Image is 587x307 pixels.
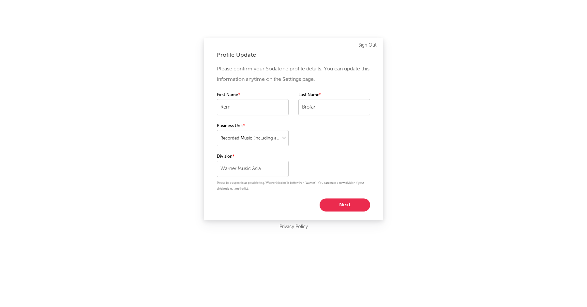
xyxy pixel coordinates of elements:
div: Profile Update [217,51,370,59]
a: Sign Out [358,41,377,49]
label: Business Unit [217,122,289,130]
label: First Name [217,91,289,99]
label: Last Name [298,91,370,99]
button: Next [320,198,370,212]
a: Privacy Policy [279,223,308,231]
input: Your last name [298,99,370,115]
p: Please confirm your Sodatone profile details. You can update this information anytime on the Sett... [217,64,370,85]
p: Please be as specific as possible (e.g. 'Warner Mexico' is better than 'Warner'). You can enter a... [217,180,370,192]
label: Division [217,153,289,161]
input: Your first name [217,99,289,115]
input: Your division [217,161,289,177]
